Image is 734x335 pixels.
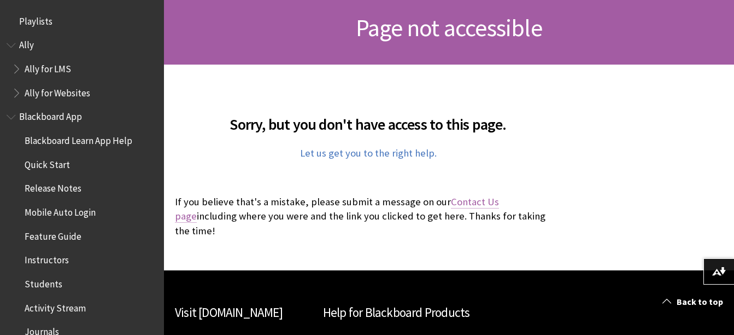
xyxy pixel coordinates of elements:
[25,180,81,194] span: Release Notes
[7,36,157,102] nav: Book outline for Anthology Ally Help
[175,195,561,238] p: If you believe that's a mistake, please submit a message on our including where you were and the ...
[654,292,734,312] a: Back to top
[300,147,437,160] a: Let us get you to the right help.
[19,36,34,51] span: Ally
[175,100,561,136] h2: Sorry, but you don't have access to this page.
[19,12,52,27] span: Playlists
[25,84,90,99] span: Ally for Websites
[25,203,96,218] span: Mobile Auto Login
[323,303,576,322] h2: Help for Blackboard Products
[25,131,132,146] span: Blackboard Learn App Help
[25,251,69,266] span: Instructors
[19,108,82,123] span: Blackboard App
[175,195,499,223] a: Contact Us page
[25,227,81,242] span: Feature Guide
[175,304,283,320] a: Visit [DOMAIN_NAME]
[25,275,62,290] span: Students
[25,60,71,74] span: Ally for LMS
[25,155,70,170] span: Quick Start
[356,13,542,43] span: Page not accessible
[25,299,86,314] span: Activity Stream
[7,12,157,31] nav: Book outline for Playlists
